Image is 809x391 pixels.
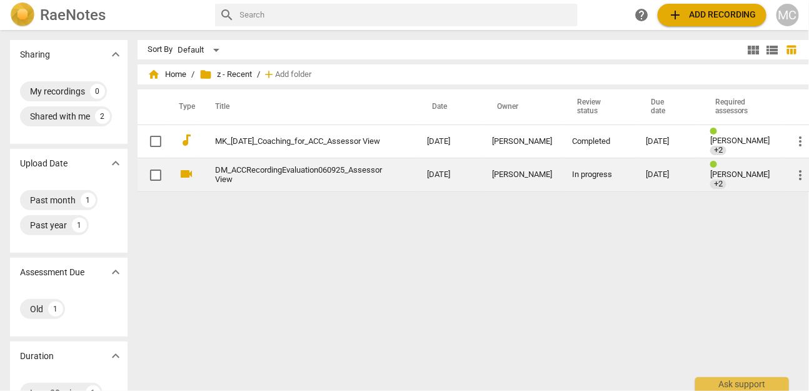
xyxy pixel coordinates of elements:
span: expand_more [108,348,123,363]
button: Upload [658,4,766,26]
button: Show more [106,154,125,173]
span: folder [199,68,212,81]
div: [DATE] [646,170,690,180]
span: Home [148,68,186,81]
div: 1 [48,302,63,317]
span: +2 [710,146,726,155]
span: Review status: completed [710,127,722,136]
th: Review status [562,89,636,124]
button: Show more [106,263,125,282]
div: Sort By [148,45,173,54]
img: Logo [10,3,35,28]
a: Help [630,4,653,26]
h2: RaeNotes [40,6,106,24]
span: Add folder [275,70,311,79]
p: Duration [20,350,54,363]
td: [DATE] [417,124,482,158]
span: expand_more [108,265,123,280]
div: Default [178,40,224,60]
div: Past year [30,219,67,231]
th: Type [169,89,200,124]
div: 1 [81,193,96,208]
div: 0 [90,84,105,99]
div: Shared with me [30,110,90,123]
div: Past month [30,194,76,206]
th: Title [200,89,417,124]
div: 2 [95,109,110,124]
div: 1 [72,218,87,233]
span: home [148,68,160,81]
button: MC [776,4,799,26]
span: Review status: completed [710,160,722,170]
span: Add recording [668,8,756,23]
button: Tile view [745,41,763,59]
span: z - Recent [199,68,252,81]
button: List view [763,41,782,59]
span: / [191,70,194,79]
a: DM_ACCRecordingEvaluation060925_Assessor View [215,166,382,185]
span: add [263,68,275,81]
td: [DATE] [417,158,482,192]
button: Show more [106,347,125,365]
span: expand_more [108,156,123,171]
span: search [220,8,235,23]
button: Show more [106,45,125,64]
span: / [257,70,260,79]
span: +2 [710,180,726,189]
span: [PERSON_NAME] [710,170,770,179]
span: [PERSON_NAME] [710,136,770,145]
span: more_vert [793,168,808,183]
div: My recordings [30,85,85,98]
div: [PERSON_NAME] [492,137,552,146]
span: videocam [179,166,194,181]
p: Assessment Due [20,266,84,279]
input: Search [240,5,573,25]
a: LogoRaeNotes [10,3,205,28]
div: [DATE] [646,137,690,146]
span: expand_more [108,47,123,62]
div: Completed [572,137,626,146]
th: Due date [636,89,700,124]
span: help [634,8,649,23]
span: view_list [765,43,780,58]
span: audiotrack [179,133,194,148]
th: Required assessors [700,89,783,124]
th: Owner [482,89,562,124]
span: more_vert [793,134,808,149]
div: Old [30,303,43,315]
span: add [668,8,683,23]
th: Date [417,89,482,124]
button: Table view [782,41,801,59]
div: In progress [572,170,626,180]
div: Ask support [695,377,789,391]
span: view_module [746,43,761,58]
div: [PERSON_NAME] [492,170,552,180]
p: Upload Date [20,157,68,170]
span: table_chart [786,44,798,56]
a: MK_[DATE]_Coaching_for_ACC_Assessor View [215,137,382,146]
p: Sharing [20,48,50,61]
